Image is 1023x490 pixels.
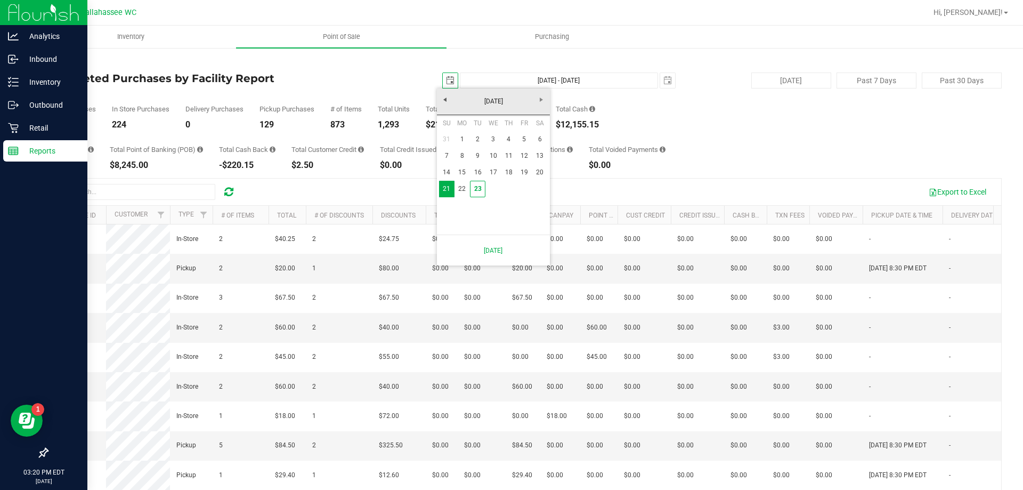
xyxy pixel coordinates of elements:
[439,131,454,148] a: 31
[219,470,223,480] span: 1
[567,146,573,153] i: Sum of all round-up-to-next-dollar total price adjustments for all purchases in the date range.
[512,411,529,421] span: $0.00
[679,212,724,219] a: Credit Issued
[312,263,316,274] span: 1
[587,470,603,480] span: $0.00
[8,146,19,156] inline-svg: Reports
[432,382,449,392] span: $0.00
[485,131,501,148] a: 3
[432,440,449,451] span: $0.00
[379,293,399,303] span: $67.50
[8,31,19,42] inline-svg: Analytics
[185,121,243,129] div: 0
[291,161,364,170] div: $2.50
[949,411,951,421] span: -
[312,440,316,451] span: 2
[176,382,198,392] span: In-Store
[949,263,951,274] span: -
[330,121,362,129] div: 873
[773,470,790,480] span: $0.00
[501,115,516,131] th: Thursday
[730,440,747,451] span: $0.00
[547,263,563,274] span: $0.00
[677,293,694,303] span: $0.00
[933,8,1003,17] span: Hi, [PERSON_NAME]!
[312,293,316,303] span: 2
[219,234,223,244] span: 2
[446,26,657,48] a: Purchasing
[547,440,563,451] span: $0.00
[951,212,996,219] a: Delivery Date
[464,293,481,303] span: $0.00
[176,323,198,333] span: In-Store
[439,115,454,131] th: Sunday
[547,470,563,480] span: $0.00
[547,293,563,303] span: $0.00
[816,263,832,274] span: $0.00
[818,212,871,219] a: Voided Payment
[277,212,296,219] a: Total
[547,352,563,362] span: $0.00
[312,234,316,244] span: 2
[556,121,599,129] div: $12,155.15
[773,293,790,303] span: $0.00
[432,263,449,274] span: $0.00
[547,382,563,392] span: $0.00
[549,212,573,219] a: CanPay
[624,470,640,480] span: $0.00
[103,32,159,42] span: Inventory
[587,234,603,244] span: $0.00
[869,323,871,333] span: -
[176,234,198,244] span: In-Store
[379,263,399,274] span: $80.00
[379,411,399,421] span: $72.00
[330,106,362,113] div: # of Items
[730,411,747,421] span: $0.00
[219,146,275,153] div: Total Cash Back
[816,352,832,362] span: $0.00
[275,440,295,451] span: $84.50
[532,131,548,148] a: 6
[677,411,694,421] span: $0.00
[219,263,223,274] span: 2
[464,352,481,362] span: $0.00
[110,161,203,170] div: $8,245.00
[88,146,94,153] i: Sum of the successful, non-voided CanPay payment transactions for all purchases in the date range.
[176,411,198,421] span: In-Store
[219,440,223,451] span: 5
[176,263,196,274] span: Pickup
[291,146,364,153] div: Total Customer Credit
[730,263,747,274] span: $0.00
[379,352,399,362] span: $55.00
[470,115,485,131] th: Tuesday
[677,382,694,392] span: $0.00
[454,164,470,181] a: 15
[19,122,83,134] p: Retail
[516,131,532,148] a: 5
[773,440,790,451] span: $0.00
[439,181,454,197] td: Current focused date is Sunday, September 21, 2025
[176,352,198,362] span: In-Store
[312,411,316,421] span: 1
[312,323,316,333] span: 2
[454,181,470,197] a: 22
[660,73,675,88] span: select
[949,382,951,392] span: -
[312,470,316,480] span: 1
[219,352,223,362] span: 2
[259,106,314,113] div: Pickup Purchases
[19,30,83,43] p: Analytics
[626,212,665,219] a: Cust Credit
[11,405,43,437] iframe: Resource center
[8,54,19,65] inline-svg: Inbound
[816,323,832,333] span: $0.00
[677,323,694,333] span: $0.00
[589,212,664,219] a: Point of Banking (POB)
[869,411,871,421] span: -
[730,234,747,244] span: $0.00
[112,121,169,129] div: 224
[432,293,449,303] span: $0.00
[112,106,169,113] div: In Store Purchases
[312,382,316,392] span: 2
[624,382,640,392] span: $0.00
